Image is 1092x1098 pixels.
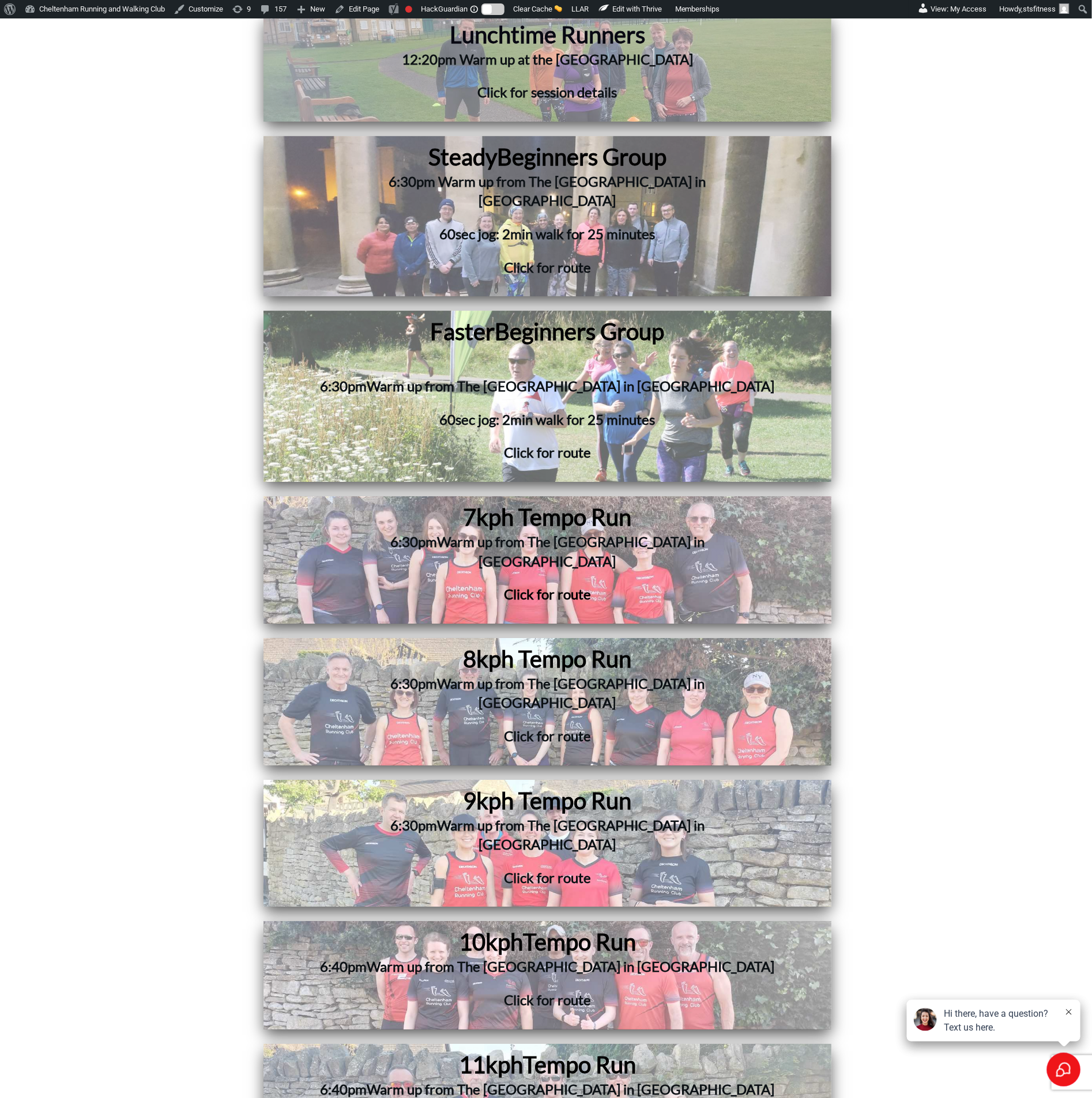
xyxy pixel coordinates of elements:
span: 6:30pm [390,533,437,550]
span: Click for route [504,727,591,744]
span: 6:30pm [390,675,437,692]
span: 6:40pm [321,958,367,975]
span: Warm up from The [GEOGRAPHIC_DATA] in [GEOGRAPHIC_DATA] [367,958,775,975]
span: 60sec jog: 2min walk for 25 minutes [440,411,656,428]
h1: 10kph [311,927,784,957]
span: Faster [431,318,495,345]
span: 9kph Tempo Run [464,787,632,814]
span: 6:30pm Warm up from The [GEOGRAPHIC_DATA] in [GEOGRAPHIC_DATA] [389,173,706,209]
span: Click for route [504,259,591,276]
span: Click for route [504,444,591,461]
span: Warm up from The [GEOGRAPHIC_DATA] in [GEOGRAPHIC_DATA] [437,675,705,711]
span: 12:20pm Warm up at the [GEOGRAPHIC_DATA] [402,51,693,67]
span: 6:30pm [321,378,367,394]
span: Warm up from The [GEOGRAPHIC_DATA] in [GEOGRAPHIC_DATA] [367,1081,775,1097]
span: Warm up from The [GEOGRAPHIC_DATA] in [GEOGRAPHIC_DATA] [437,817,705,853]
span: Click for route [504,869,591,886]
span: Clear Cache [513,5,552,13]
span: Click for route [504,991,591,1008]
span: Tempo Run [523,1051,636,1078]
span: 6:30pm [390,817,437,833]
span: Steady [428,143,497,171]
span: stsfitness [1023,5,1056,13]
span: Beginners Group [497,143,667,171]
span: Beginners Group [495,318,665,345]
span: 11kph [459,1051,523,1078]
span: 6:40pm [321,1081,367,1097]
span: Warm up from The [GEOGRAPHIC_DATA] in [GEOGRAPHIC_DATA] [367,378,775,394]
span: 8kph Tempo Run [464,645,632,673]
span: Tempo Run [523,928,636,956]
span: Click for route [504,586,591,602]
span: Click for session details [478,84,617,100]
div: Focus keyphrase not set [405,6,412,13]
span: 7kph Tempo Run [464,503,632,531]
span: Warm up from The [GEOGRAPHIC_DATA] in [GEOGRAPHIC_DATA] [437,533,705,569]
img: 🧽 [555,5,562,12]
span: Lunchtime Runners [450,21,645,48]
span: 60sec jog: 2min walk for 25 minutes [440,225,656,242]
